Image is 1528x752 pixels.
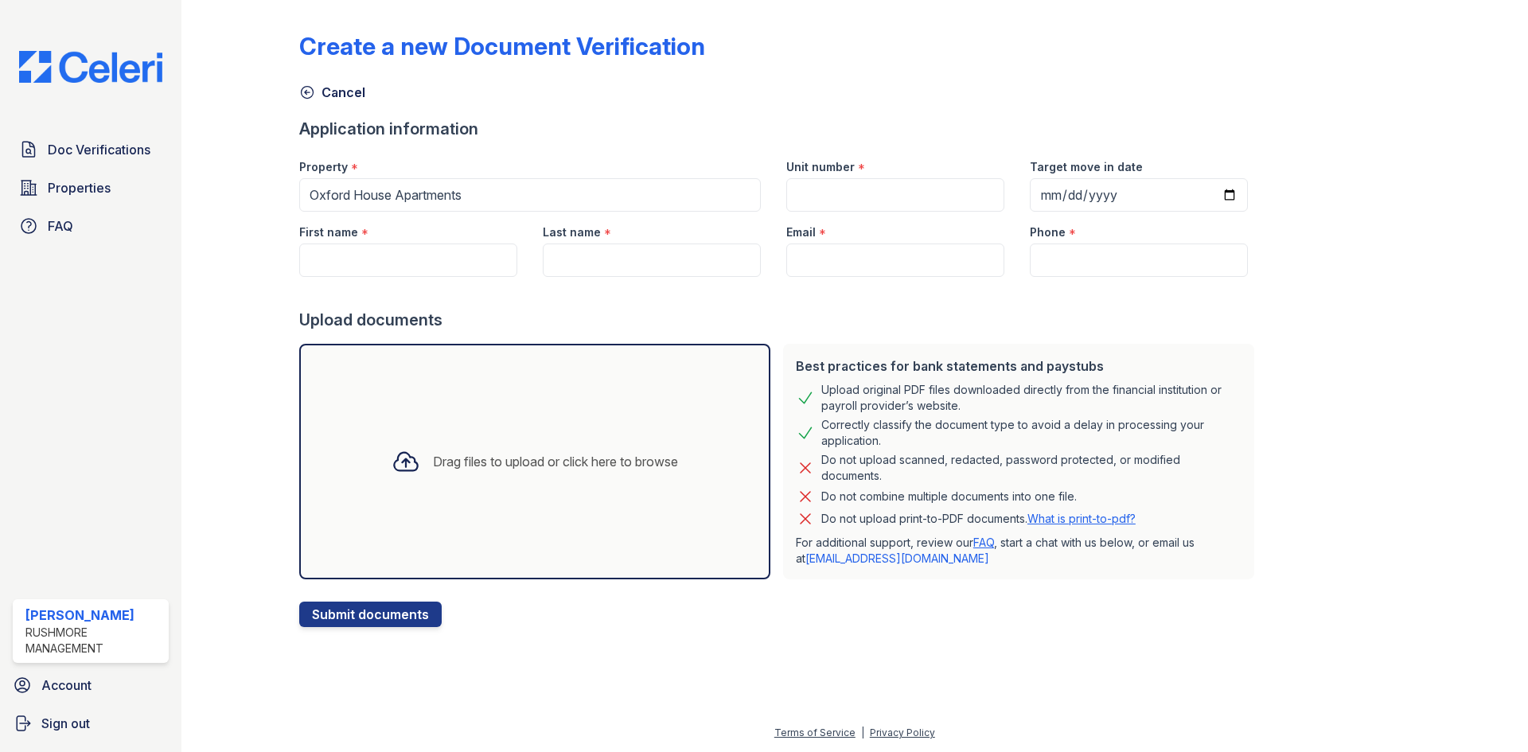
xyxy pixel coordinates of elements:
[299,159,348,175] label: Property
[13,210,169,242] a: FAQ
[821,382,1241,414] div: Upload original PDF files downloaded directly from the financial institution or payroll provider’...
[6,707,175,739] a: Sign out
[821,417,1241,449] div: Correctly classify the document type to avoid a delay in processing your application.
[973,536,994,549] a: FAQ
[13,134,169,166] a: Doc Verifications
[299,309,1261,331] div: Upload documents
[299,32,705,60] div: Create a new Document Verification
[774,727,856,738] a: Terms of Service
[1027,512,1136,525] a: What is print-to-pdf?
[6,669,175,701] a: Account
[433,452,678,471] div: Drag files to upload or click here to browse
[821,487,1077,506] div: Do not combine multiple documents into one file.
[299,83,365,102] a: Cancel
[41,714,90,733] span: Sign out
[1030,224,1066,240] label: Phone
[821,511,1136,527] p: Do not upload print-to-PDF documents.
[821,452,1241,484] div: Do not upload scanned, redacted, password protected, or modified documents.
[870,727,935,738] a: Privacy Policy
[299,118,1261,140] div: Application information
[1030,159,1143,175] label: Target move in date
[805,551,989,565] a: [EMAIL_ADDRESS][DOMAIN_NAME]
[861,727,864,738] div: |
[25,606,162,625] div: [PERSON_NAME]
[6,51,175,83] img: CE_Logo_Blue-a8612792a0a2168367f1c8372b55b34899dd931a85d93a1a3d3e32e68fde9ad4.png
[299,602,442,627] button: Submit documents
[25,625,162,657] div: Rushmore Management
[796,357,1241,376] div: Best practices for bank statements and paystubs
[48,140,150,159] span: Doc Verifications
[48,178,111,197] span: Properties
[41,676,92,695] span: Account
[543,224,601,240] label: Last name
[796,535,1241,567] p: For additional support, review our , start a chat with us below, or email us at
[48,216,73,236] span: FAQ
[299,224,358,240] label: First name
[13,172,169,204] a: Properties
[786,159,855,175] label: Unit number
[786,224,816,240] label: Email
